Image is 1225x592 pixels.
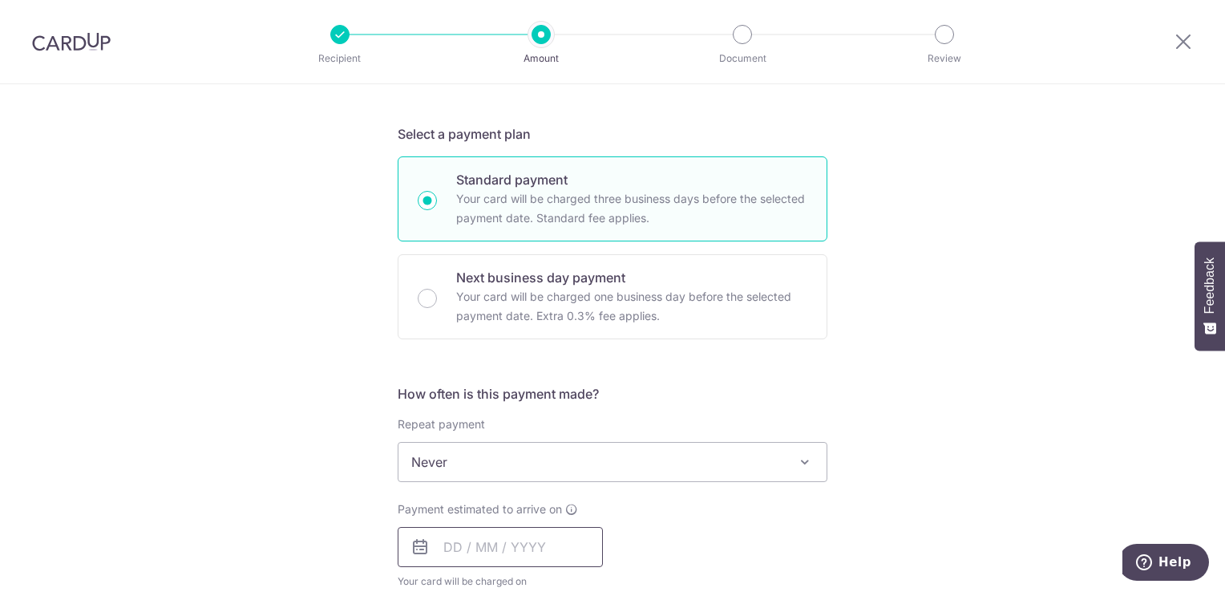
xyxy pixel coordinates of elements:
p: Document [683,51,802,67]
span: Never [398,442,827,482]
p: Amount [482,51,600,67]
p: Recipient [281,51,399,67]
img: CardUp [32,32,111,51]
p: Review [885,51,1004,67]
p: Your card will be charged three business days before the selected payment date. Standard fee appl... [456,189,807,228]
iframe: Opens a widget where you can find more information [1122,544,1209,584]
h5: How often is this payment made? [398,384,827,403]
span: Feedback [1203,257,1217,314]
button: Feedback - Show survey [1195,241,1225,351]
span: Your card will be charged on [398,574,603,590]
label: Repeat payment [398,416,485,432]
input: DD / MM / YYYY [398,527,603,567]
h5: Select a payment plan [398,124,827,144]
span: Never [398,443,827,481]
p: Your card will be charged one business day before the selected payment date. Extra 0.3% fee applies. [456,287,807,326]
p: Next business day payment [456,268,807,287]
span: Payment estimated to arrive on [398,501,562,517]
p: Standard payment [456,170,807,189]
